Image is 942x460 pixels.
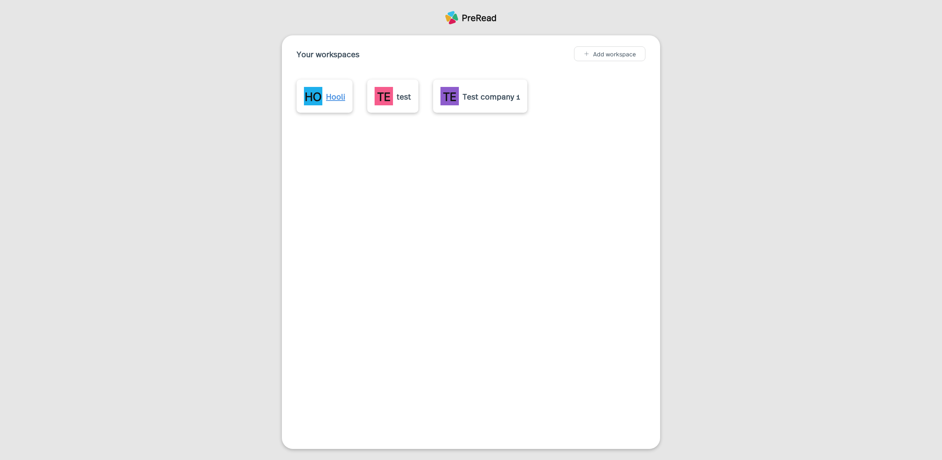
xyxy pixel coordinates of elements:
div: test [397,90,411,102]
div: TE [440,87,459,105]
div: Hooli [326,90,345,102]
div: TE [375,87,393,105]
div: Your workspaces [297,49,360,59]
div: Add workspace [593,50,636,57]
div: Test company 1 [463,90,520,102]
div: PreRead [462,11,497,24]
div: HO [304,87,322,105]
